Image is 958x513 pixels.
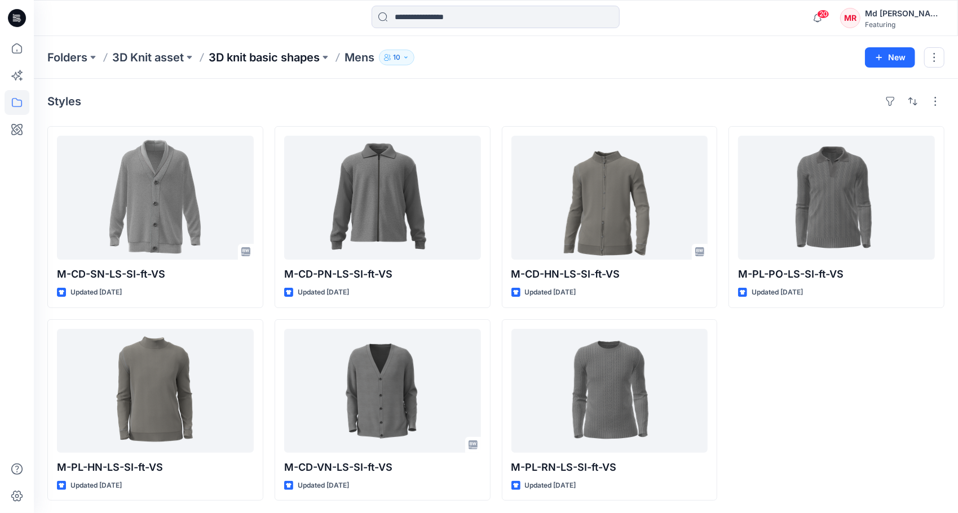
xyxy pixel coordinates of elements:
[209,50,320,65] a: 3D knit basic shapes
[817,10,829,19] span: 20
[57,460,254,475] p: M-PL-HN-LS-SI-ft-VS
[511,266,708,282] p: M-CD-HN-LS-SI-ft-VS
[284,136,481,260] a: M-CD-PN-LS-SI-ft-VS
[525,287,576,298] p: Updated [DATE]
[865,47,915,68] button: New
[393,51,400,64] p: 10
[865,7,944,20] div: Md [PERSON_NAME][DEMOGRAPHIC_DATA]
[47,95,81,108] h4: Styles
[511,460,708,475] p: M-PL-RN-LS-SI-ft-VS
[47,50,87,65] a: Folders
[865,20,944,29] div: Featuring
[345,50,374,65] p: Mens
[511,329,708,453] a: M-PL-RN-LS-SI-ft-VS
[298,287,349,298] p: Updated [DATE]
[112,50,184,65] a: 3D Knit asset
[840,8,860,28] div: MR
[70,287,122,298] p: Updated [DATE]
[298,480,349,492] p: Updated [DATE]
[738,266,935,282] p: M-PL-PO-LS-SI-ft-VS
[752,287,803,298] p: Updated [DATE]
[284,329,481,453] a: M-CD-VN-LS-SI-ft-VS
[57,266,254,282] p: M-CD-SN-LS-SI-ft-VS
[57,136,254,260] a: M-CD-SN-LS-SI-ft-VS
[284,266,481,282] p: M-CD-PN-LS-SI-ft-VS
[70,480,122,492] p: Updated [DATE]
[284,460,481,475] p: M-CD-VN-LS-SI-ft-VS
[511,136,708,260] a: M-CD-HN-LS-SI-ft-VS
[738,136,935,260] a: M-PL-PO-LS-SI-ft-VS
[379,50,414,65] button: 10
[525,480,576,492] p: Updated [DATE]
[57,329,254,453] a: M-PL-HN-LS-SI-ft-VS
